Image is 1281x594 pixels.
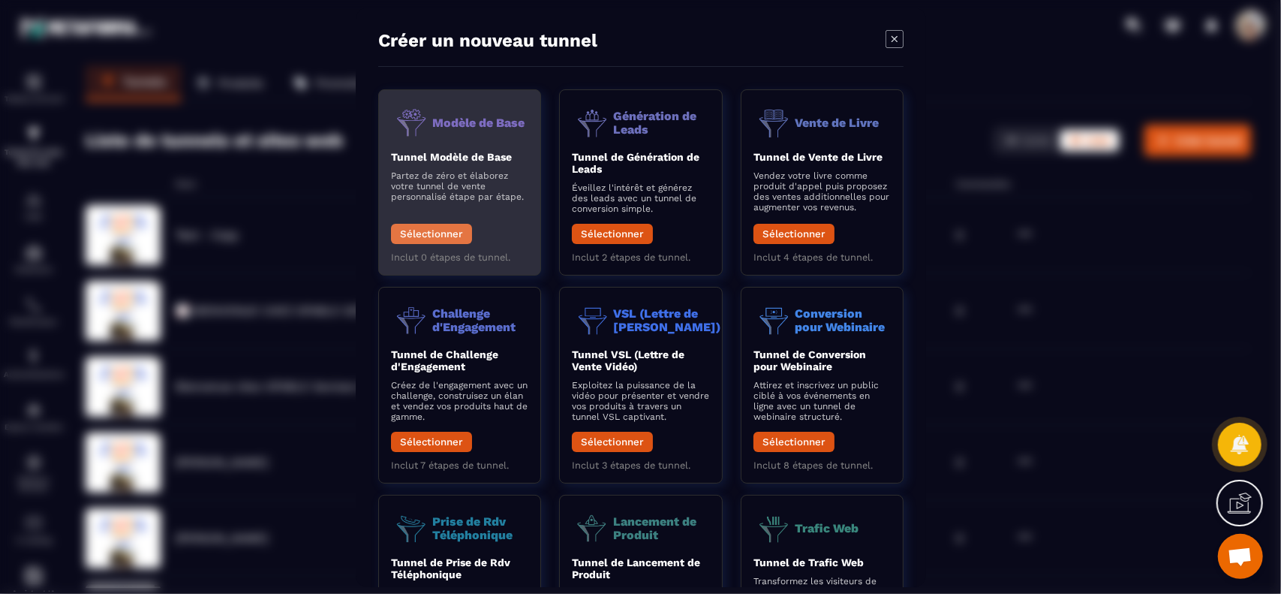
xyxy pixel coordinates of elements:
p: Trafic Web [794,521,858,535]
button: Sélectionner [572,432,653,452]
b: Tunnel de Vente de Livre [753,151,882,163]
p: Challenge d'Engagement [432,306,528,333]
p: Vendez votre livre comme produit d'appel puis proposez des ventes additionnelles pour augmenter v... [753,170,890,213]
p: VSL (Lettre de [PERSON_NAME]) [613,306,720,333]
button: Sélectionner [391,432,472,452]
p: Conversion pour Webinaire [794,306,890,333]
p: Modèle de Base [432,116,525,129]
p: Inclut 2 étapes de tunnel. [572,252,709,263]
p: Inclut 4 étapes de tunnel. [753,252,890,263]
b: Tunnel de Challenge d'Engagement [391,348,498,372]
img: funnel-objective-icon [753,508,794,549]
b: Tunnel de Conversion pour Webinaire [753,348,865,372]
p: Prise de Rdv Téléphonique [432,514,528,541]
b: Tunnel de Prise de Rdv Téléphonique [391,556,510,580]
p: Vente de Livre [794,116,878,129]
img: funnel-objective-icon [753,300,794,341]
img: funnel-objective-icon [391,508,432,549]
p: Lancement de Produit [613,514,709,541]
p: Éveillez l'intérêt et générez des leads avec un tunnel de conversion simple. [572,182,709,214]
img: funnel-objective-icon [572,102,613,143]
button: Sélectionner [572,224,653,244]
img: funnel-objective-icon [572,508,613,549]
h4: Créer un nouveau tunnel [378,30,597,51]
button: Sélectionner [753,224,834,244]
img: funnel-objective-icon [572,300,613,341]
p: Inclut 8 étapes de tunnel. [753,460,890,471]
button: Sélectionner [753,432,834,452]
p: Partez de zéro et élaborez votre tunnel de vente personnalisé étape par étape. [391,170,528,202]
img: funnel-objective-icon [391,102,432,143]
p: Génération de Leads [613,109,709,135]
p: Créez de l'engagement avec un challenge, construisez un élan et vendez vos produits haut de gamme. [391,380,528,422]
b: Tunnel VSL (Lettre de Vente Vidéo) [572,348,684,372]
img: funnel-objective-icon [391,300,432,341]
b: Tunnel de Lancement de Produit [572,556,700,580]
b: Tunnel de Génération de Leads [572,151,699,175]
div: Ouvrir le chat [1218,534,1263,579]
b: Tunnel de Trafic Web [753,556,863,568]
p: Inclut 7 étapes de tunnel. [391,460,528,471]
p: Exploitez la puissance de la vidéo pour présenter et vendre vos produits à travers un tunnel VSL ... [572,380,709,422]
p: Inclut 0 étapes de tunnel. [391,252,528,263]
button: Sélectionner [391,224,472,244]
b: Tunnel Modèle de Base [391,151,512,163]
p: Inclut 3 étapes de tunnel. [572,460,709,471]
img: funnel-objective-icon [753,102,794,143]
p: Attirez et inscrivez un public ciblé à vos événements en ligne avec un tunnel de webinaire struct... [753,380,890,422]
